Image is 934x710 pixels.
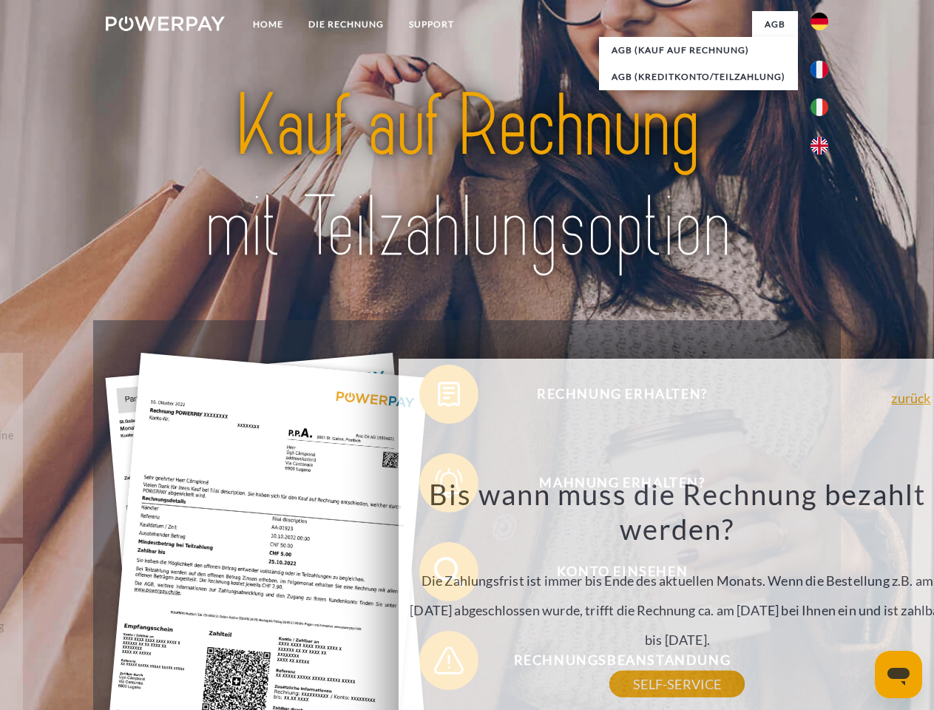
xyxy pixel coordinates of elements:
[599,37,798,64] a: AGB (Kauf auf Rechnung)
[106,16,225,31] img: logo-powerpay-white.svg
[811,61,828,78] img: fr
[599,64,798,90] a: AGB (Kreditkonto/Teilzahlung)
[609,671,745,697] a: SELF-SERVICE
[811,98,828,116] img: it
[811,137,828,155] img: en
[141,71,793,283] img: title-powerpay_de.svg
[752,11,798,38] a: agb
[811,13,828,30] img: de
[875,651,922,698] iframe: Schaltfläche zum Öffnen des Messaging-Fensters
[296,11,396,38] a: DIE RECHNUNG
[891,391,930,405] a: zurück
[240,11,296,38] a: Home
[396,11,467,38] a: SUPPORT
